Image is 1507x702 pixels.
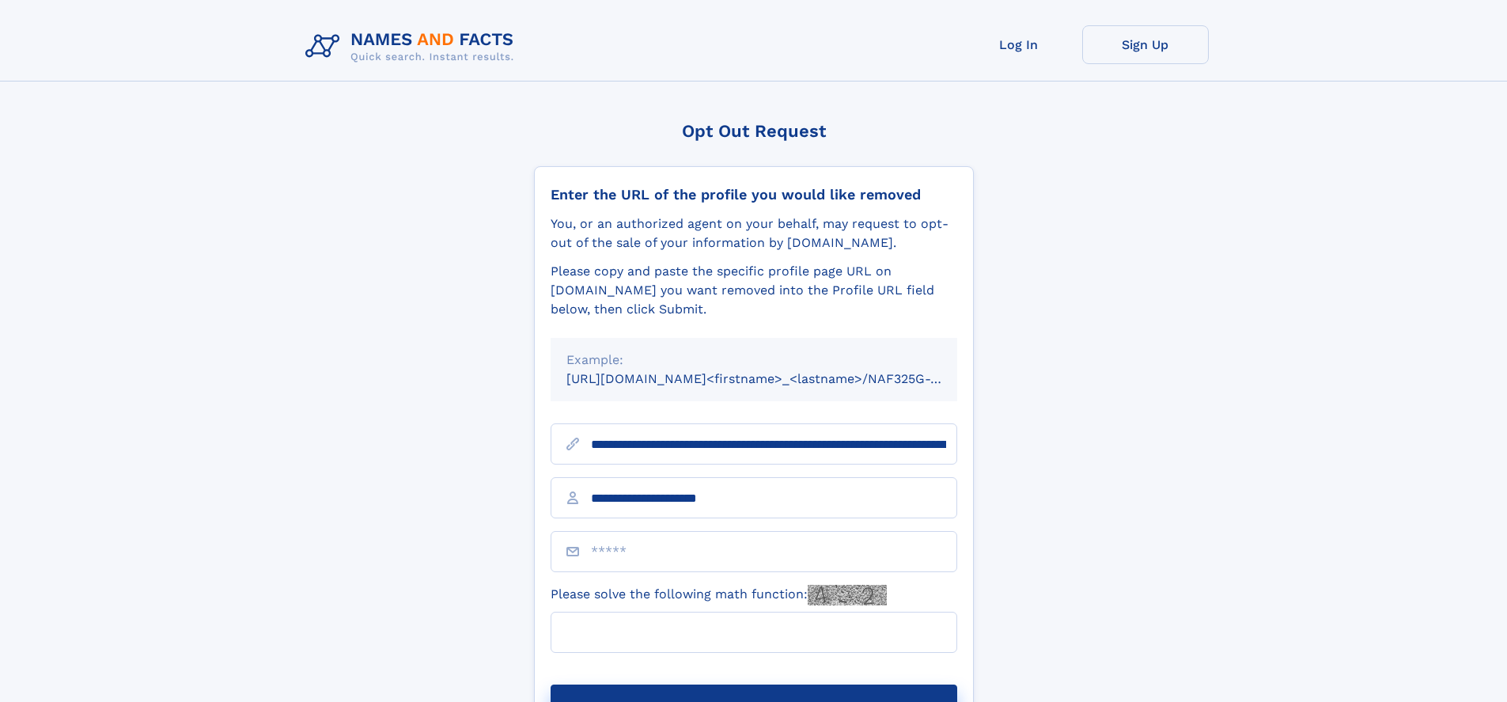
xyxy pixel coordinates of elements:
[534,121,974,141] div: Opt Out Request
[1082,25,1209,64] a: Sign Up
[566,351,941,370] div: Example:
[566,371,987,386] small: [URL][DOMAIN_NAME]<firstname>_<lastname>/NAF325G-xxxxxxxx
[551,186,957,203] div: Enter the URL of the profile you would like removed
[551,214,957,252] div: You, or an authorized agent on your behalf, may request to opt-out of the sale of your informatio...
[551,585,887,605] label: Please solve the following math function:
[956,25,1082,64] a: Log In
[299,25,527,68] img: Logo Names and Facts
[551,262,957,319] div: Please copy and paste the specific profile page URL on [DOMAIN_NAME] you want removed into the Pr...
